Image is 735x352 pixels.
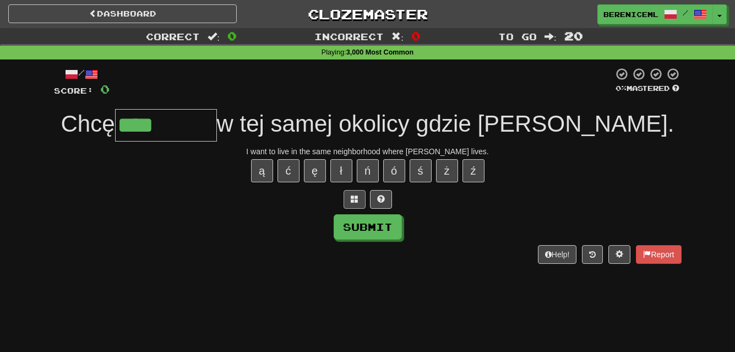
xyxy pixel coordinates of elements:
[314,31,384,42] span: Incorrect
[251,159,273,182] button: ą
[462,159,484,182] button: ź
[564,29,583,42] span: 20
[54,86,94,95] span: Score:
[227,29,237,42] span: 0
[538,245,577,264] button: Help!
[498,31,537,42] span: To go
[334,214,402,240] button: Submit
[636,245,681,264] button: Report
[383,159,405,182] button: ó
[683,9,688,17] span: /
[370,190,392,209] button: Single letter hint - you only get 1 per sentence and score half the points! alt+h
[545,32,557,41] span: :
[603,9,658,19] span: bereniceml
[346,48,413,56] strong: 3,000 Most Common
[61,111,115,137] span: Chcę
[357,159,379,182] button: ń
[208,32,220,41] span: :
[597,4,713,24] a: bereniceml /
[582,245,603,264] button: Round history (alt+y)
[146,31,200,42] span: Correct
[304,159,326,182] button: ę
[391,32,404,41] span: :
[613,84,682,94] div: Mastered
[436,159,458,182] button: ż
[410,159,432,182] button: ś
[616,84,627,93] span: 0 %
[217,111,674,137] span: w tej samej okolicy gdzie [PERSON_NAME].
[344,190,366,209] button: Switch sentence to multiple choice alt+p
[411,29,421,42] span: 0
[54,67,110,81] div: /
[253,4,482,24] a: Clozemaster
[100,82,110,96] span: 0
[330,159,352,182] button: ł
[277,159,300,182] button: ć
[54,146,682,157] div: I want to live in the same neighborhood where [PERSON_NAME] lives.
[8,4,237,23] a: Dashboard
